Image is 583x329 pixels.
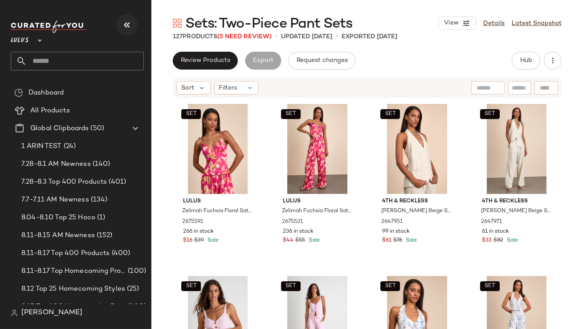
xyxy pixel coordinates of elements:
[219,83,237,93] span: Filters
[173,19,182,28] img: svg%3e
[11,30,29,46] span: Lulus
[493,237,503,245] span: $82
[480,281,500,291] button: SET
[520,57,532,64] span: Hub
[275,31,277,42] span: •
[484,283,495,289] span: SET
[173,32,272,41] div: Products
[14,88,23,97] img: svg%3e
[385,111,396,117] span: SET
[21,159,91,169] span: 7.28-8.1 AM Newness
[194,237,204,245] span: $39
[512,52,540,70] button: Hub
[110,248,130,259] span: (400)
[281,281,301,291] button: SET
[480,109,500,119] button: SET
[505,238,518,243] span: Sale
[393,237,402,245] span: $76
[481,218,502,226] span: 2647971
[482,228,509,236] span: 61 in stock
[173,52,238,70] button: Review Products
[484,111,495,117] span: SET
[176,104,260,194] img: 2675591_01_hero_2025-06-27.jpg
[11,309,18,317] img: svg%3e
[125,284,139,294] span: (25)
[21,230,95,241] span: 8.11-8.15 AM Newness
[29,88,64,98] span: Dashboard
[283,197,352,206] span: Lulus
[282,207,351,215] span: Zelimah Fuchsia Floral Satin Wide-Leg Pants
[21,266,126,276] span: 8.11-8.17 Top Homecoming Product
[289,52,355,70] button: Request changes
[512,19,562,28] a: Latest Snapshot
[296,57,348,64] span: Request changes
[281,32,332,41] p: updated [DATE]
[483,19,505,28] a: Details
[21,308,82,318] span: [PERSON_NAME]
[21,141,62,152] span: 1 ARIN TEST
[285,111,296,117] span: SET
[482,197,551,206] span: 4Th & Reckless
[89,123,104,134] span: (50)
[62,141,76,152] span: (24)
[375,104,459,194] img: 2647951_02_front_2025-06-30.jpg
[185,283,196,289] span: SET
[444,20,459,27] span: View
[126,302,146,312] span: (100)
[283,228,314,236] span: 236 in stock
[95,230,113,241] span: (152)
[276,104,359,194] img: 2675531_02_fullbody_2025-06-27.jpg
[439,16,476,30] button: View
[185,15,352,33] span: Sets: Two-Piece Pant Sets
[206,238,219,243] span: Sale
[283,237,294,245] span: $44
[404,238,417,243] span: Sale
[182,218,203,226] span: 2675591
[382,228,410,236] span: 99 in stock
[380,281,400,291] button: SET
[181,281,201,291] button: SET
[382,237,391,245] span: $61
[307,238,320,243] span: Sale
[481,207,550,215] span: [PERSON_NAME] Beige Stripe Straight Leg Trousers
[183,228,214,236] span: 266 in stock
[475,104,559,194] img: 2647971_02_fullbody_2025-07-02.jpg
[21,195,89,205] span: 7.7-7.11 AM Newness
[183,197,253,206] span: Lulus
[182,207,252,215] span: Zelimah Fuchsia Floral Satin Cami Top
[381,218,403,226] span: 2647951
[381,207,451,215] span: [PERSON_NAME] Beige Stripe Halter Button-Front Vest Top
[95,213,105,223] span: (1)
[21,284,125,294] span: 8.12 Top 25 Homecoming Styles
[185,111,196,117] span: SET
[173,33,183,40] span: 127
[336,31,338,42] span: •
[21,213,95,223] span: 8.04-8.10 Top 25 Hoco
[285,283,296,289] span: SET
[21,177,107,187] span: 7.28-8.3 Top 400 Products
[382,197,452,206] span: 4Th & Reckless
[126,266,146,276] span: (100)
[181,109,201,119] button: SET
[30,123,89,134] span: Global Clipboards
[11,21,86,33] img: cfy_white_logo.C9jOOHJF.svg
[91,159,110,169] span: (140)
[89,195,108,205] span: (134)
[217,33,272,40] span: (5 Need Review)
[282,218,303,226] span: 2675531
[482,237,492,245] span: $33
[180,57,230,64] span: Review Products
[181,83,194,93] span: Sort
[183,237,192,245] span: $16
[380,109,400,119] button: SET
[281,109,301,119] button: SET
[295,237,305,245] span: $55
[21,248,110,259] span: 8.11-8.17 Top 400 Products
[21,302,126,312] span: 8.15 Top 100 Homecoming Dresses
[385,283,396,289] span: SET
[342,32,397,41] p: Exported [DATE]
[107,177,126,187] span: (401)
[30,106,70,116] span: All Products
